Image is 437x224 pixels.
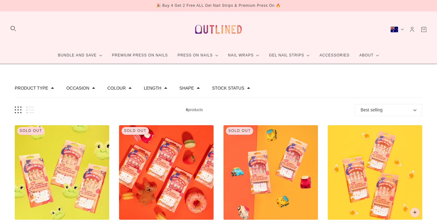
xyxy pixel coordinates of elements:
[420,26,427,33] a: Cart
[17,127,44,135] div: Sold out
[156,2,281,9] div: 🎉 Buy 4 Get 2 Free ALL Gel Nail Strips & Premium Press On 🔥
[53,47,107,64] a: Bundle and Save
[264,47,315,64] a: Gel Nail Strips
[15,86,48,90] button: Filter by Product type
[355,104,422,116] button: Best selling
[409,26,416,33] a: Account
[410,207,420,217] button: Add to cart
[212,86,244,90] button: Filter by Stock status
[226,127,253,135] div: Sold out
[191,16,246,42] a: Outlined
[390,26,404,33] button: Australia
[34,107,355,113] span: products
[186,108,188,112] b: 6
[66,86,89,90] button: Filter by Occasion
[180,86,194,90] button: Filter by Shape
[107,86,126,90] button: Filter by Colour
[122,127,149,135] div: Sold out
[144,86,161,90] button: Filter by Length
[107,47,173,64] a: Premium Press On Nails
[173,47,223,64] a: Press On Nails
[223,47,264,64] a: Nail Wraps
[15,106,21,114] button: Grid view
[354,47,384,64] a: About
[10,25,17,32] button: Search
[315,47,354,64] a: Accessories
[26,106,34,114] button: List view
